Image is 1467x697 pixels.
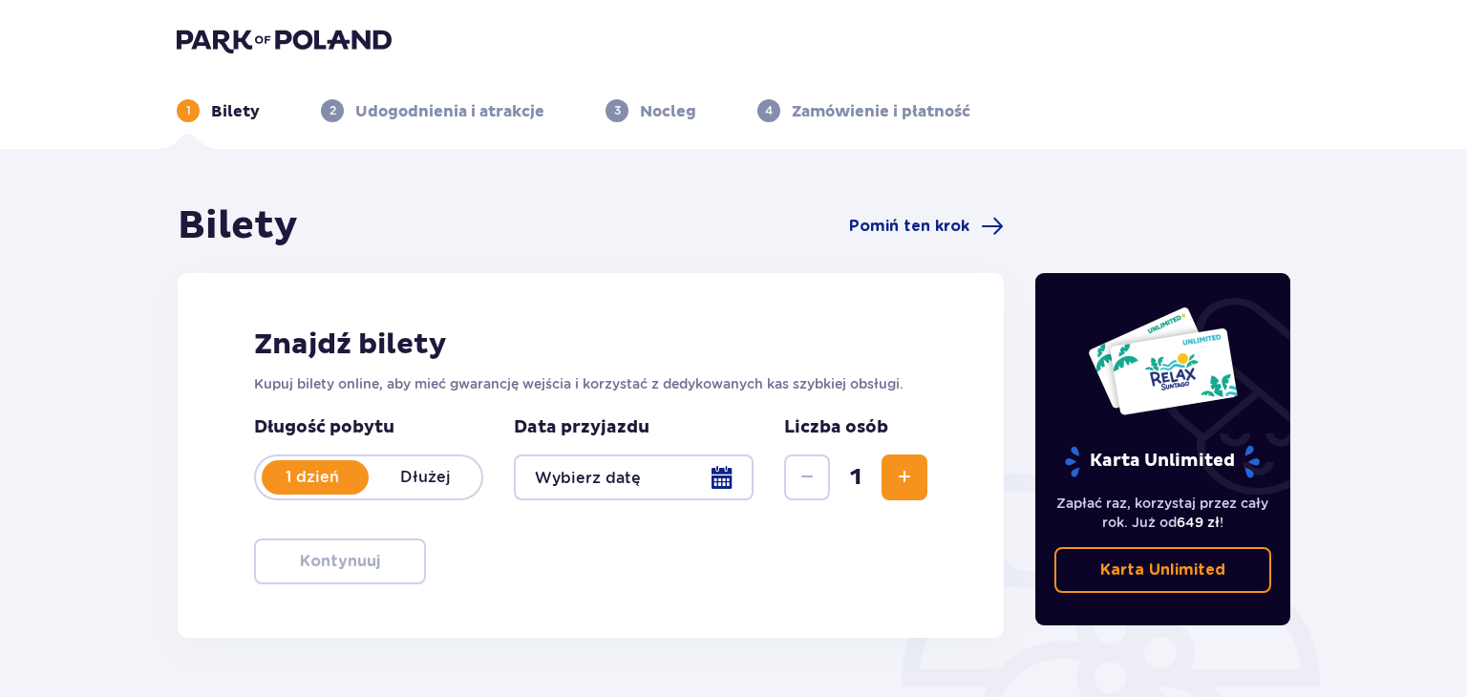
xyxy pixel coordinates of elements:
[186,102,191,119] p: 1
[355,101,544,122] p: Udogodnienia i atrakcje
[1054,547,1272,593] a: Karta Unlimited
[254,374,927,393] p: Kupuj bilety online, aby mieć gwarancję wejścia i korzystać z dedykowanych kas szybkiej obsługi.
[784,454,830,500] button: Zmniejsz
[321,99,544,122] div: 2Udogodnienia i atrakcje
[849,215,1004,238] a: Pomiń ten krok
[784,416,888,439] p: Liczba osób
[1054,494,1272,532] p: Zapłać raz, korzystaj przez cały rok. Już od !
[177,27,392,53] img: Park of Poland logo
[882,454,927,500] button: Zwiększ
[757,99,970,122] div: 4Zamówienie i płatność
[256,467,369,488] p: 1 dzień
[254,416,483,439] p: Długość pobytu
[765,102,773,119] p: 4
[330,102,336,119] p: 2
[1063,445,1262,478] p: Karta Unlimited
[514,416,649,439] p: Data przyjazdu
[211,101,260,122] p: Bilety
[606,99,696,122] div: 3Nocleg
[792,101,970,122] p: Zamówienie i płatność
[640,101,696,122] p: Nocleg
[849,216,969,237] span: Pomiń ten krok
[178,202,298,250] h1: Bilety
[834,463,878,492] span: 1
[254,327,927,363] h2: Znajdź bilety
[614,102,621,119] p: 3
[254,539,426,584] button: Kontynuuj
[177,99,260,122] div: 1Bilety
[1177,515,1220,530] span: 649 zł
[1087,306,1239,416] img: Dwie karty całoroczne do Suntago z napisem 'UNLIMITED RELAX', na białym tle z tropikalnymi liśćmi...
[369,467,481,488] p: Dłużej
[300,551,380,572] p: Kontynuuj
[1100,560,1225,581] p: Karta Unlimited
